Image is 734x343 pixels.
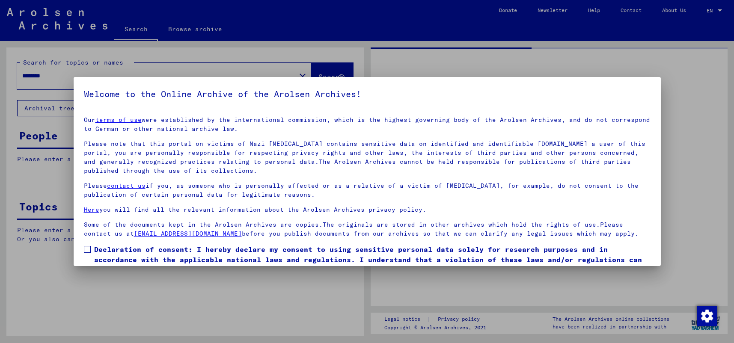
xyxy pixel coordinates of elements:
[697,306,717,326] img: Change consent
[84,139,651,175] p: Please note that this portal on victims of Nazi [MEDICAL_DATA] contains sensitive data on identif...
[84,205,651,214] p: you will find all the relevant information about the Arolsen Archives privacy policy.
[696,305,717,326] div: Change consent
[84,220,651,238] p: Some of the documents kept in the Arolsen Archives are copies.The originals are stored in other a...
[84,206,99,213] a: Here
[94,244,651,275] span: Declaration of consent: I hereby declare my consent to using sensitive personal data solely for r...
[84,181,651,199] p: Please if you, as someone who is personally affected or as a relative of a victim of [MEDICAL_DAT...
[107,182,146,189] a: contact us
[95,116,142,124] a: terms of use
[84,115,651,133] p: Our were established by the international commission, which is the highest governing body of the ...
[84,87,651,101] h5: Welcome to the Online Archive of the Arolsen Archives!
[134,230,242,237] a: [EMAIL_ADDRESS][DOMAIN_NAME]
